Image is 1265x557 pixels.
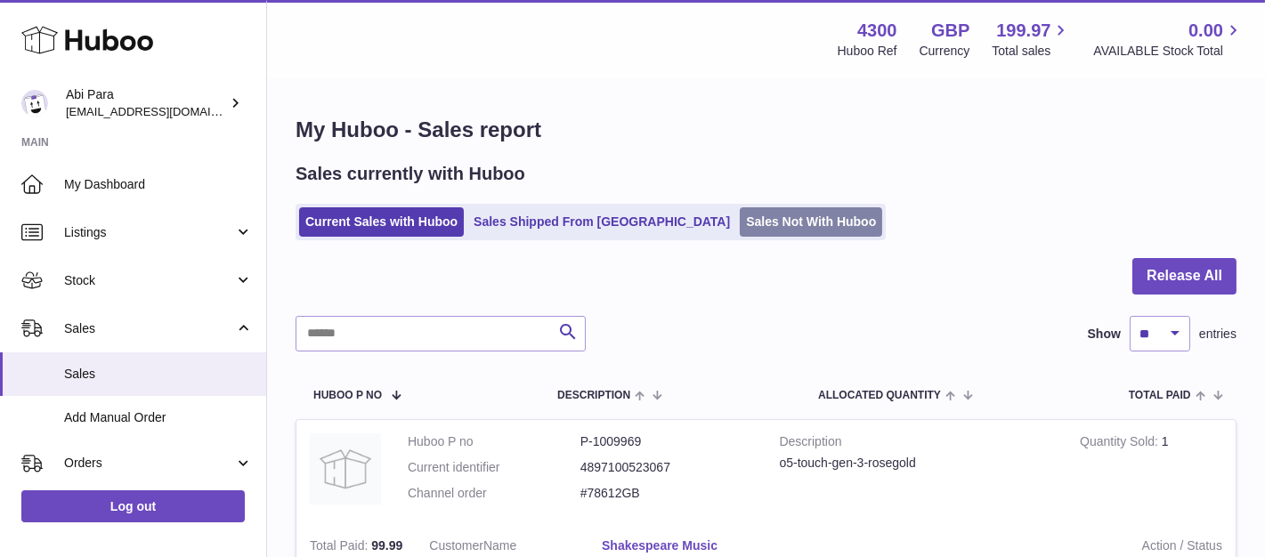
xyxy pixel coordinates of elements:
span: [EMAIL_ADDRESS][DOMAIN_NAME] [66,104,262,118]
a: 199.97 Total sales [992,19,1071,60]
span: Description [557,390,630,401]
span: Stock [64,272,234,289]
a: Sales Shipped From [GEOGRAPHIC_DATA] [467,207,736,237]
span: entries [1199,326,1237,343]
dt: Huboo P no [408,433,580,450]
span: Orders [64,455,234,472]
a: Log out [21,490,245,522]
span: 199.97 [996,19,1050,43]
h1: My Huboo - Sales report [296,116,1237,144]
span: Total sales [992,43,1071,60]
span: Sales [64,366,253,383]
span: AVAILABLE Stock Total [1093,43,1244,60]
label: Show [1088,326,1121,343]
h2: Sales currently with Huboo [296,162,525,186]
strong: Description [780,433,1054,455]
strong: GBP [931,19,969,43]
dt: Channel order [408,485,580,502]
strong: Quantity Sold [1080,434,1162,453]
a: Current Sales with Huboo [299,207,464,237]
span: Huboo P no [313,390,382,401]
span: ALLOCATED Quantity [818,390,941,401]
strong: Total Paid [310,538,371,557]
dt: Current identifier [408,459,580,476]
span: Sales [64,320,234,337]
span: Add Manual Order [64,409,253,426]
img: Abi@mifo.co.uk [21,90,48,117]
img: no-photo.jpg [310,433,381,505]
span: Customer [429,538,483,553]
span: My Dashboard [64,176,253,193]
span: 0.00 [1188,19,1223,43]
dd: 4897100523067 [580,459,753,476]
td: 1 [1066,420,1236,524]
a: 0.00 AVAILABLE Stock Total [1093,19,1244,60]
div: o5-touch-gen-3-rosegold [780,455,1054,472]
a: Shakespeare Music [602,537,774,554]
span: Listings [64,224,234,241]
button: Release All [1132,258,1237,295]
div: Currency [920,43,970,60]
dd: P-1009969 [580,433,753,450]
span: Total paid [1129,390,1191,401]
dd: #78612GB [580,485,753,502]
span: 99.99 [371,538,402,553]
strong: 4300 [857,19,897,43]
div: Huboo Ref [838,43,897,60]
a: Sales Not With Huboo [740,207,882,237]
div: Abi Para [66,86,226,120]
